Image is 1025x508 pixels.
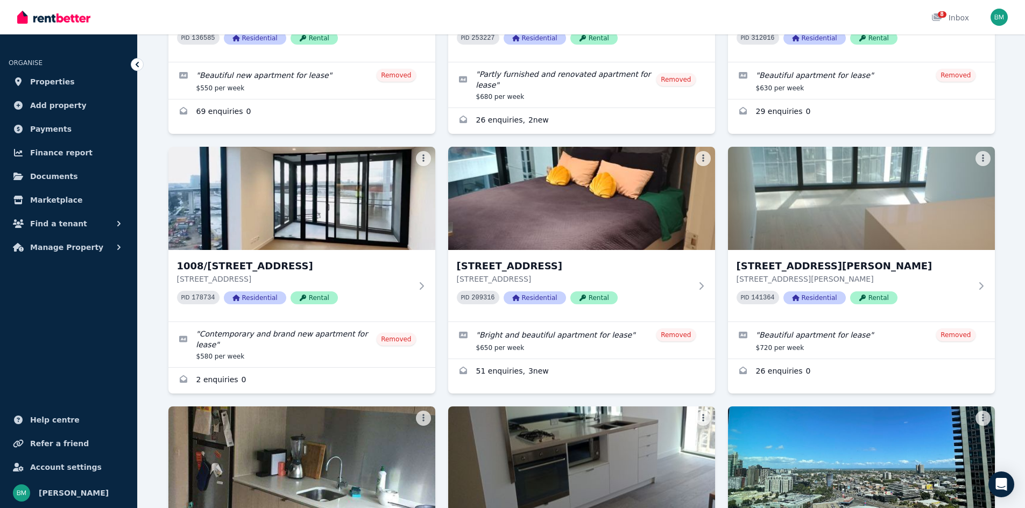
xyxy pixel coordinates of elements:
small: PID [461,35,470,41]
span: Manage Property [30,241,103,254]
span: ORGANISE [9,59,43,67]
button: Manage Property [9,237,129,258]
small: PID [181,35,190,41]
button: More options [696,411,711,426]
span: Documents [30,170,78,183]
button: More options [975,411,991,426]
img: RentBetter [17,9,90,25]
button: More options [416,411,431,426]
a: Refer a friend [9,433,129,454]
a: Enquiries for 1001/327 La Trobe Street, Melbourne [728,99,995,125]
a: Edit listing: Beautiful apartment for lease [728,322,995,359]
a: Marketplace [9,189,129,211]
a: 1008/103 South Wharf Drive, Docklands1008/[STREET_ADDRESS][STREET_ADDRESS]PID 178734ResidentialRe... [168,147,435,321]
img: 1008/103 South Wharf Drive, Docklands [168,147,435,250]
img: 1209/18 Hoff Blvd, Southbank [728,147,995,250]
a: Edit listing: Contemporary and brand new apartment for lease [168,322,435,367]
span: Help centre [30,413,80,426]
small: PID [461,295,470,300]
div: Open Intercom Messenger [988,471,1014,497]
a: Payments [9,118,129,140]
span: Residential [504,32,566,45]
img: Brendan Meng [13,484,30,502]
code: 141364 [751,294,774,302]
a: Enquiries for 904/38 Rose Lane, Melbourne [448,108,715,134]
button: Find a tenant [9,213,129,234]
span: Find a tenant [30,217,87,230]
span: Residential [783,32,846,45]
small: PID [741,295,750,300]
a: Edit listing: Beautiful new apartment for lease [168,62,435,99]
button: More options [416,151,431,166]
code: 209316 [471,294,494,302]
span: Residential [783,291,846,304]
small: PID [181,295,190,300]
h3: [STREET_ADDRESS] [457,259,691,274]
span: 8 [938,11,946,18]
a: Add property [9,95,129,116]
p: [STREET_ADDRESS] [177,274,412,284]
button: More options [975,151,991,166]
span: Residential [224,32,286,45]
a: Help centre [9,409,129,431]
img: Brendan Meng [991,9,1008,26]
span: Account settings [30,461,102,474]
code: 178734 [192,294,215,302]
span: Rental [291,291,338,304]
small: PID [741,35,750,41]
a: Account settings [9,456,129,478]
span: [PERSON_NAME] [39,486,109,499]
button: More options [696,151,711,166]
span: Properties [30,75,75,88]
a: Edit listing: Partly furnished and renovated apartment for lease [448,62,715,108]
a: Documents [9,166,129,187]
h3: [STREET_ADDRESS][PERSON_NAME] [737,259,971,274]
span: Residential [504,291,566,304]
code: 136585 [192,34,215,42]
span: Rental [291,32,338,45]
span: Marketplace [30,194,82,206]
span: Refer a friend [30,437,89,450]
a: Enquiries for 809/38 Rose Lane, MELBOURNE [168,99,435,125]
a: Finance report [9,142,129,163]
code: 312016 [751,34,774,42]
a: Enquiries for 1008/103 South Wharf Drive, Docklands [168,368,435,393]
span: Finance report [30,146,93,159]
span: Payments [30,123,72,135]
span: Rental [570,32,618,45]
div: Inbox [931,12,969,23]
span: Residential [224,291,286,304]
code: 253227 [471,34,494,42]
span: Rental [850,32,897,45]
a: Edit listing: Bright and beautiful apartment for lease [448,322,715,359]
p: [STREET_ADDRESS][PERSON_NAME] [737,274,971,284]
a: Enquiries for 1209/18 Hoff Blvd, Southbank [728,359,995,385]
p: [STREET_ADDRESS] [457,274,691,284]
h3: 1008/[STREET_ADDRESS] [177,259,412,274]
span: Rental [850,291,897,304]
span: Rental [570,291,618,304]
img: 1115/7 Claremont Street, South Yarra [448,147,715,250]
span: Add property [30,99,87,112]
a: 1115/7 Claremont Street, South Yarra[STREET_ADDRESS][STREET_ADDRESS]PID 209316ResidentialRental [448,147,715,321]
a: Edit listing: Beautiful apartment for lease [728,62,995,99]
a: 1209/18 Hoff Blvd, Southbank[STREET_ADDRESS][PERSON_NAME][STREET_ADDRESS][PERSON_NAME]PID 141364R... [728,147,995,321]
a: Enquiries for 1115/7 Claremont Street, South Yarra [448,359,715,385]
a: Properties [9,71,129,92]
